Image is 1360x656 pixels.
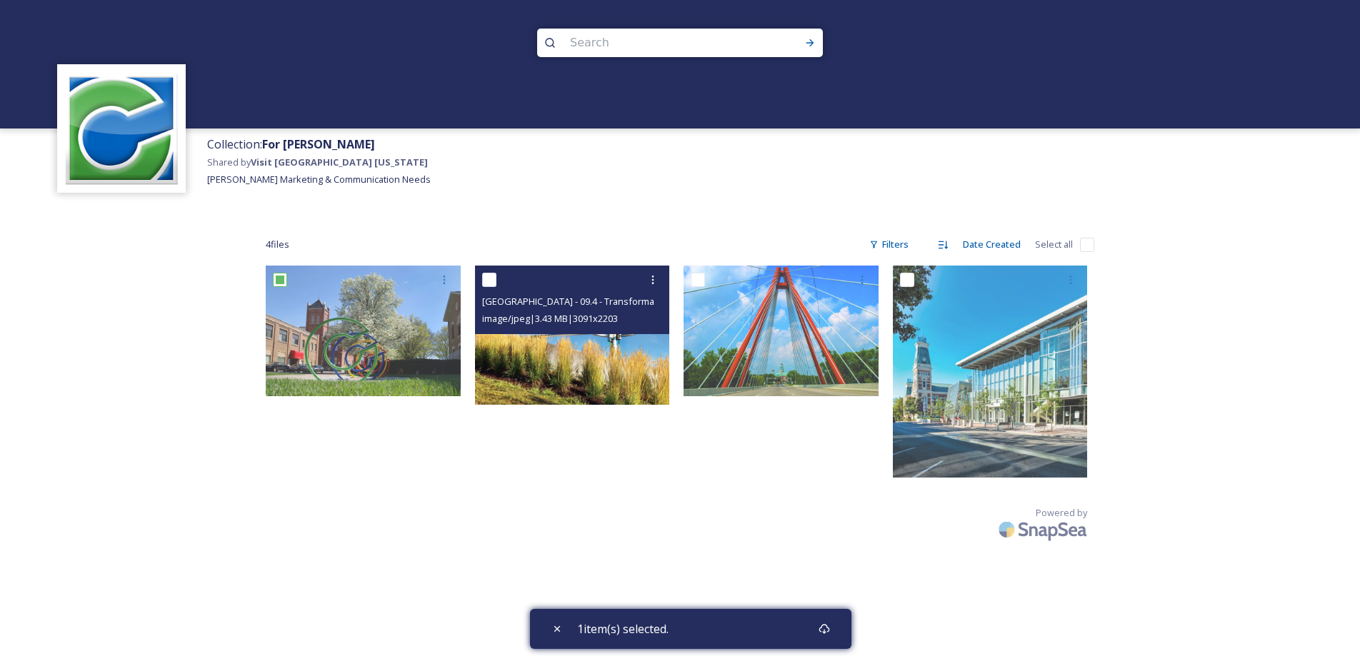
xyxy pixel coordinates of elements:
img: Downtown Columbus - 08.1 - The Commons - Credit Columbus Area Visitors Center [893,266,1088,478]
span: 1 item(s) selected. [577,620,669,637]
img: Downtown Columbus - 09.4 - Transformation - Credit Columbus Area Visitors Center [475,266,670,405]
img: Downtown Columbus - 11.1 - Bike racks - Credit Columbus Area Visitors Center [266,266,461,396]
img: cvctwitlogo_400x400.jpg [64,71,179,186]
span: [GEOGRAPHIC_DATA] - 09.4 - Transformation - Credit Columbus Area Visitors Center [482,294,837,308]
span: image/jpeg | 3.43 MB | 3091 x 2203 [482,312,618,325]
span: Powered by [1036,506,1087,520]
strong: For [PERSON_NAME] [262,136,375,152]
div: Date Created [956,231,1028,258]
span: Shared by [207,156,428,168]
span: Select all [1035,238,1073,251]
span: [PERSON_NAME] Marketing & Communication Needs [207,173,431,186]
input: Search [563,27,759,59]
strong: Visit [GEOGRAPHIC_DATA] [US_STATE] [251,156,428,168]
img: SnapSea Logo [994,513,1094,546]
img: Downtown Columbus - 14.3 - Robert N. Stewart Bridge - Credit Gregory Boege.jpg [684,266,879,396]
div: Filters [862,231,916,258]
span: 4 file s [266,238,289,251]
span: Collection: [207,136,375,152]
